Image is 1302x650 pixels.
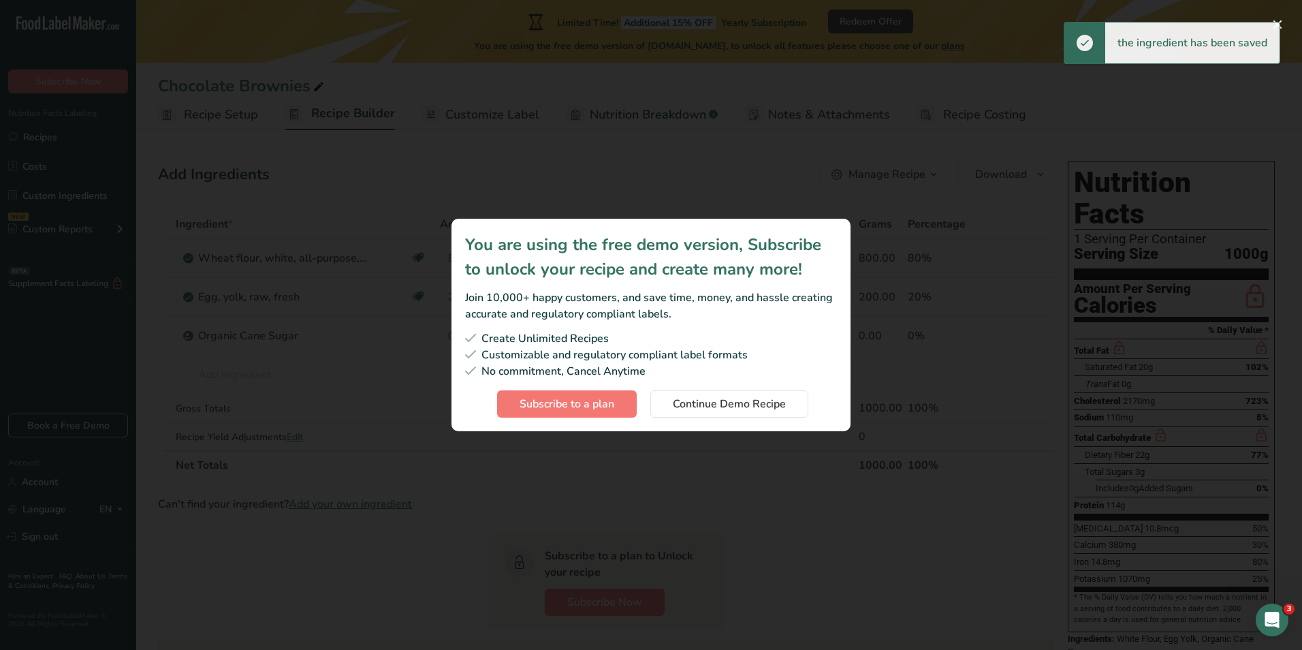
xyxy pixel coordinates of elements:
[465,347,837,363] div: Customizable and regulatory compliant label formats
[465,290,837,322] div: Join 10,000+ happy customers, and save time, money, and hassle creating accurate and regulatory c...
[1256,604,1288,636] iframe: Intercom live chat
[465,363,837,380] div: No commitment, Cancel Anytime
[497,390,637,418] button: Subscribe to a plan
[465,330,837,347] div: Create Unlimited Recipes
[673,396,786,412] span: Continue Demo Recipe
[520,396,614,412] span: Subscribe to a plan
[465,232,837,281] div: You are using the free demo version, Subscribe to unlock your recipe and create many more!
[1105,22,1280,63] div: the ingredient has been saved
[1284,604,1295,615] span: 3
[650,390,808,418] button: Continue Demo Recipe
